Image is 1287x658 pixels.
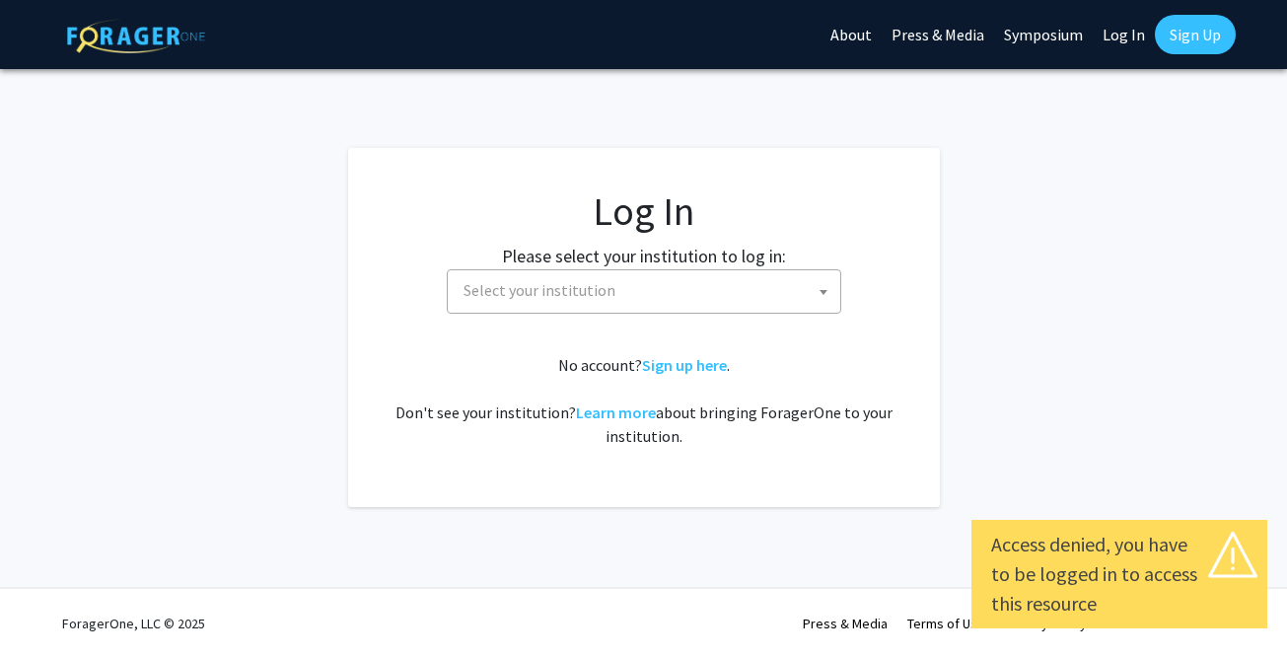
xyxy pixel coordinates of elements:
a: Terms of Use [907,615,985,632]
div: Access denied, you have to be logged in to access this resource [991,530,1248,619]
span: Select your institution [456,270,840,311]
div: No account? . Don't see your institution? about bringing ForagerOne to your institution. [388,353,900,448]
div: ForagerOne, LLC © 2025 [62,589,205,658]
label: Please select your institution to log in: [502,243,786,269]
span: Select your institution [447,269,841,314]
h1: Log In [388,187,900,235]
a: Sign up here [642,355,727,375]
span: Select your institution [464,280,615,300]
a: Press & Media [803,615,888,632]
a: Learn more about bringing ForagerOne to your institution [576,402,656,422]
a: Sign Up [1155,15,1236,54]
img: ForagerOne Logo [67,19,205,53]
